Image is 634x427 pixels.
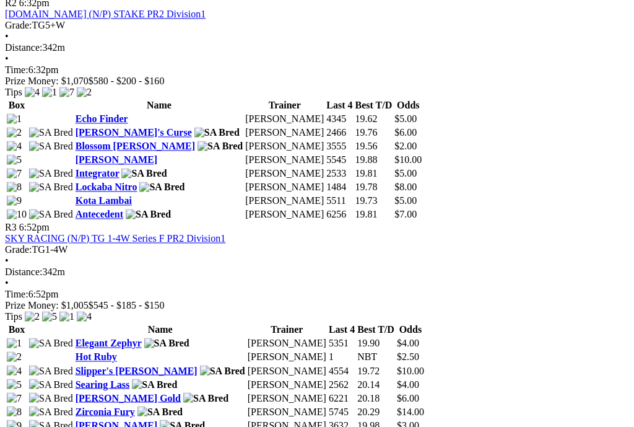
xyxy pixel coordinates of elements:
img: 8 [7,182,22,193]
a: Lockaba Nitro [76,182,137,192]
img: SA Bred [137,406,183,417]
img: SA Bred [126,209,171,220]
td: [PERSON_NAME] [245,167,324,180]
td: 5545 [326,154,353,166]
img: 4 [77,311,92,322]
td: [PERSON_NAME] [245,195,324,207]
td: 2533 [326,167,353,180]
th: Last 4 [326,99,353,112]
div: 342m [5,42,629,53]
img: 7 [7,392,22,403]
span: $7.00 [394,209,417,219]
img: SA Bred [29,168,73,179]
span: $2.50 [397,351,419,362]
a: [DOMAIN_NAME] (N/P) STAKE PR2 Division1 [5,9,206,19]
a: Echo Finder [76,113,128,124]
span: $10.00 [397,365,424,376]
a: [PERSON_NAME] Gold [76,392,181,403]
div: TG1-4W [5,244,629,255]
td: 5745 [328,405,355,418]
a: Kota Lambai [76,195,132,206]
td: 3555 [326,140,353,152]
img: 8 [7,406,22,417]
td: 19.72 [357,364,395,377]
img: SA Bred [194,127,240,138]
th: Name [75,99,243,112]
th: Last 4 [328,324,355,336]
span: Tips [5,87,22,97]
span: $6.00 [394,127,417,138]
a: [PERSON_NAME]'s Curse [76,127,192,138]
img: 9 [7,195,22,206]
div: Prize Money: $1,070 [5,76,629,87]
td: 2466 [326,126,353,139]
td: [PERSON_NAME] [245,113,324,125]
td: [PERSON_NAME] [247,405,327,418]
td: 20.29 [357,405,395,418]
img: 1 [7,113,22,125]
img: SA Bred [29,392,73,403]
img: SA Bred [29,182,73,193]
img: SA Bred [121,168,167,179]
th: Trainer [247,324,327,336]
img: 4 [25,87,40,98]
img: 2 [77,87,92,98]
td: [PERSON_NAME] [247,378,327,390]
span: Grade: [5,20,32,30]
td: 20.14 [357,378,395,390]
img: SA Bred [139,182,185,193]
img: 2 [7,127,22,138]
td: 19.76 [354,126,393,139]
span: • [5,31,9,42]
div: Prize Money: $1,005 [5,300,629,311]
td: 6221 [328,392,355,404]
td: [PERSON_NAME] [247,364,327,377]
img: SA Bred [183,392,228,403]
span: $6.00 [397,392,419,403]
th: Trainer [245,99,324,112]
span: $580 - $200 - $160 [89,76,165,86]
td: 19.90 [357,337,395,350]
td: 2562 [328,378,355,390]
span: • [5,53,9,64]
a: Hot Ruby [76,351,117,362]
img: 1 [42,87,57,98]
img: 5 [7,379,22,390]
td: [PERSON_NAME] [247,337,327,350]
img: 7 [59,87,74,98]
img: 10 [7,209,27,220]
a: SKY RACING (N/P) TG 1-4W Series F PR2 Division1 [5,233,225,244]
img: SA Bred [200,365,245,376]
td: [PERSON_NAME] [247,351,327,363]
img: 5 [7,154,22,165]
span: $545 - $185 - $150 [89,300,165,310]
span: Time: [5,289,28,299]
a: Zirconia Fury [76,406,135,416]
td: 4554 [328,364,355,377]
th: Odds [394,99,422,112]
img: SA Bred [29,141,73,152]
a: [PERSON_NAME] [76,154,157,165]
th: Name [75,324,246,336]
td: [PERSON_NAME] [245,126,324,139]
img: SA Bred [29,379,73,390]
td: 19.78 [354,181,393,193]
a: Antecedent [76,209,123,219]
a: Blossom [PERSON_NAME] [76,141,195,151]
td: 19.81 [354,208,393,221]
th: Best T/D [354,99,393,112]
span: Grade: [5,244,32,255]
img: SA Bred [29,127,73,138]
span: R3 [5,222,17,232]
span: • [5,278,9,288]
span: • [5,255,9,266]
img: SA Bred [144,338,189,349]
td: 5351 [328,337,355,350]
td: 19.81 [354,167,393,180]
span: $5.00 [394,168,417,178]
span: Tips [5,311,22,322]
span: 6:52pm [19,222,50,232]
a: Searing Lass [76,379,130,389]
td: 4345 [326,113,353,125]
img: SA Bred [29,406,73,417]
